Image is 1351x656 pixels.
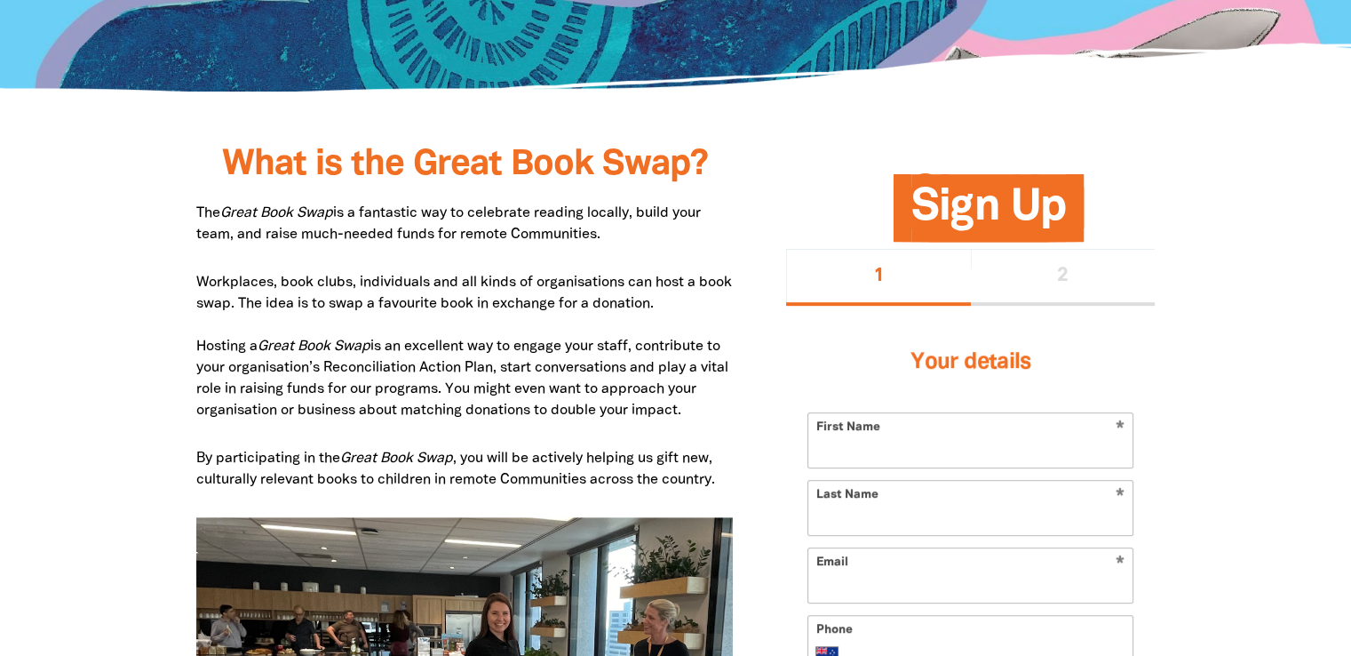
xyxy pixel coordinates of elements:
h3: Your details [807,327,1133,398]
p: The is a fantastic way to celebrate reading locally, build your team, and raise much-needed funds... [196,203,734,245]
em: Great Book Swap [258,340,370,353]
span: Sign Up [911,188,1066,242]
button: Stage 1 [786,249,971,306]
p: By participating in the , you will be actively helping us gift new, culturally relevant books to ... [196,448,734,491]
span: What is the Great Book Swap? [221,148,707,181]
em: Great Book Swap [340,452,453,465]
p: Workplaces, book clubs, individuals and all kinds of organisations can host a book swap. The idea... [196,272,734,421]
em: Great Book Swap [220,207,333,220]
